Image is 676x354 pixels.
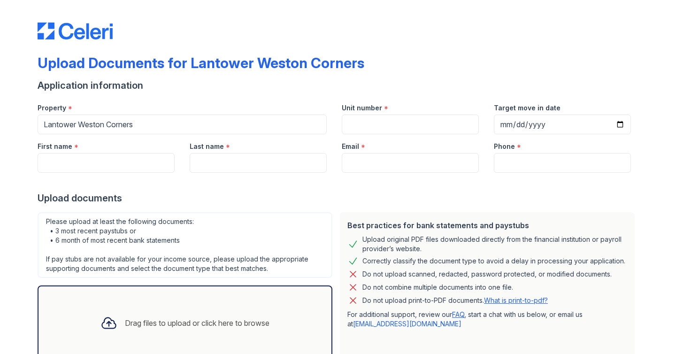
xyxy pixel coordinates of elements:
a: [EMAIL_ADDRESS][DOMAIN_NAME] [353,320,461,328]
div: Do not upload scanned, redacted, password protected, or modified documents. [362,269,612,280]
img: CE_Logo_Blue-a8612792a0a2168367f1c8372b55b34899dd931a85d93a1a3d3e32e68fde9ad4.png [38,23,113,39]
div: Correctly classify the document type to avoid a delay in processing your application. [362,255,625,267]
div: Upload Documents for Lantower Weston Corners [38,54,364,71]
label: Unit number [342,103,382,113]
p: Do not upload print-to-PDF documents. [362,296,548,305]
div: Upload original PDF files downloaded directly from the financial institution or payroll provider’... [362,235,627,254]
label: Property [38,103,66,113]
label: Phone [494,142,515,151]
label: Target move in date [494,103,561,113]
div: Application information [38,79,638,92]
div: Best practices for bank statements and paystubs [347,220,627,231]
div: Upload documents [38,192,638,205]
p: For additional support, review our , start a chat with us below, or email us at [347,310,627,329]
a: What is print-to-pdf? [484,296,548,304]
div: Drag files to upload or click here to browse [125,317,269,329]
div: Do not combine multiple documents into one file. [362,282,513,293]
label: Last name [190,142,224,151]
div: Please upload at least the following documents: • 3 most recent paystubs or • 6 month of most rec... [38,212,332,278]
label: Email [342,142,359,151]
a: FAQ [452,310,464,318]
label: First name [38,142,72,151]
